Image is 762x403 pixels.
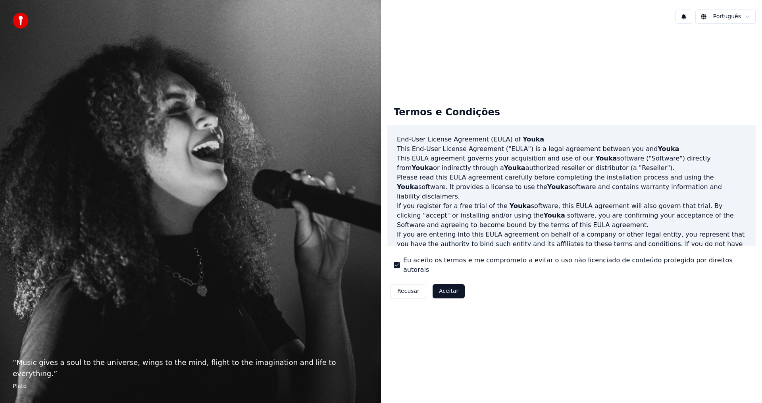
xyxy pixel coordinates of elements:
[523,136,544,143] span: Youka
[595,155,617,162] span: Youka
[397,183,418,191] span: Youka
[397,173,746,201] p: Please read this EULA agreement carefully before completing the installation process and using th...
[504,164,525,172] span: Youka
[397,154,746,173] p: This EULA agreement governs your acquisition and use of our software ("Software") directly from o...
[13,13,29,29] img: youka
[658,145,679,153] span: Youka
[547,183,569,191] span: Youka
[397,135,746,144] h3: End-User License Agreement (EULA) of
[433,284,465,298] button: Aceitar
[403,256,749,275] label: Eu aceito os termos e me comprometo a evitar o uso não licenciado de conteúdo protegido por direi...
[397,201,746,230] p: If you register for a free trial of the software, this EULA agreement will also govern that trial...
[412,164,433,172] span: Youka
[391,284,426,298] button: Recusar
[544,212,565,219] span: Youka
[397,230,746,268] p: If you are entering into this EULA agreement on behalf of a company or other legal entity, you re...
[13,382,368,390] footer: Plato
[397,144,746,154] p: This End-User License Agreement ("EULA") is a legal agreement between you and
[13,357,368,379] p: “ Music gives a soul to the universe, wings to the mind, flight to the imagination and life to ev...
[510,202,531,210] span: Youka
[387,100,506,125] div: Termos e Condições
